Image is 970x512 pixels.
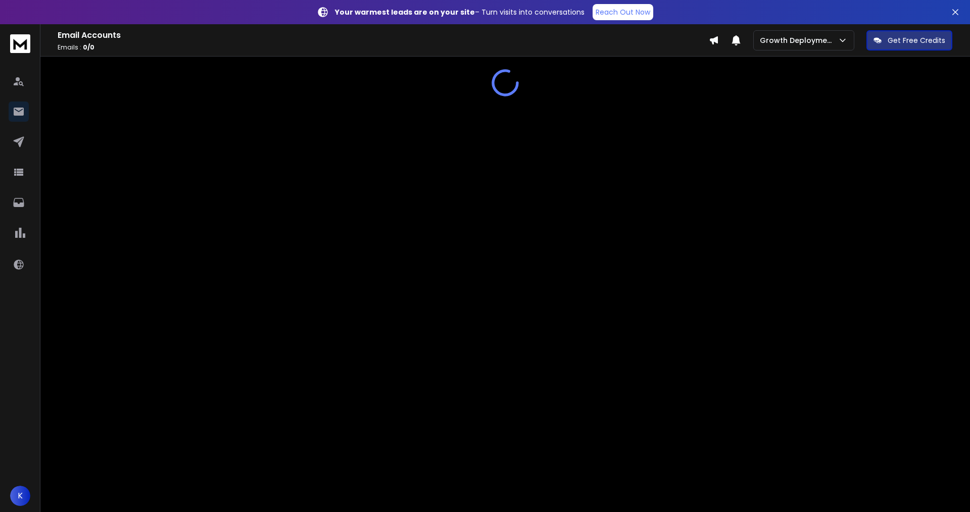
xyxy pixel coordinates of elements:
strong: Your warmest leads are on your site [335,7,475,17]
p: Reach Out Now [596,7,650,17]
button: K [10,486,30,506]
h1: Email Accounts [58,29,709,41]
img: logo [10,34,30,53]
p: Get Free Credits [888,35,945,45]
p: Growth Deployment [760,35,838,45]
p: – Turn visits into conversations [335,7,585,17]
a: Reach Out Now [593,4,653,20]
button: Get Free Credits [866,30,952,50]
span: 0 / 0 [83,43,94,52]
p: Emails : [58,43,709,52]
